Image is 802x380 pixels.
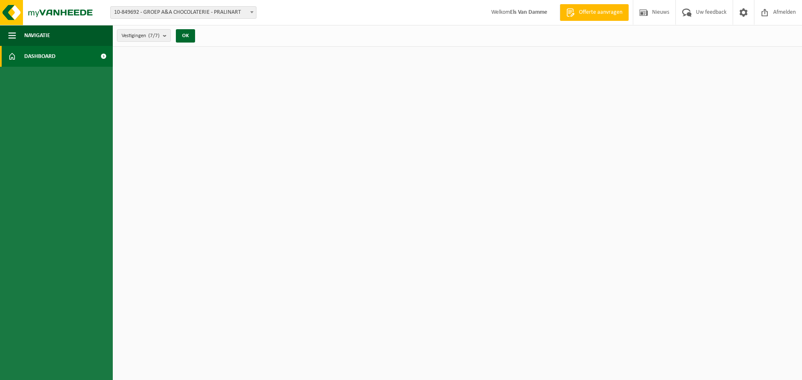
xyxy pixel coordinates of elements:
[110,6,256,19] span: 10-849692 - GROEP A&A CHOCOLATERIE - PRALINART
[176,29,195,43] button: OK
[510,9,547,15] strong: Els Van Damme
[24,25,50,46] span: Navigatie
[148,33,160,38] count: (7/7)
[24,46,56,67] span: Dashboard
[577,8,624,17] span: Offerte aanvragen
[117,29,171,42] button: Vestigingen(7/7)
[111,7,256,18] span: 10-849692 - GROEP A&A CHOCOLATERIE - PRALINART
[122,30,160,42] span: Vestigingen
[560,4,629,21] a: Offerte aanvragen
